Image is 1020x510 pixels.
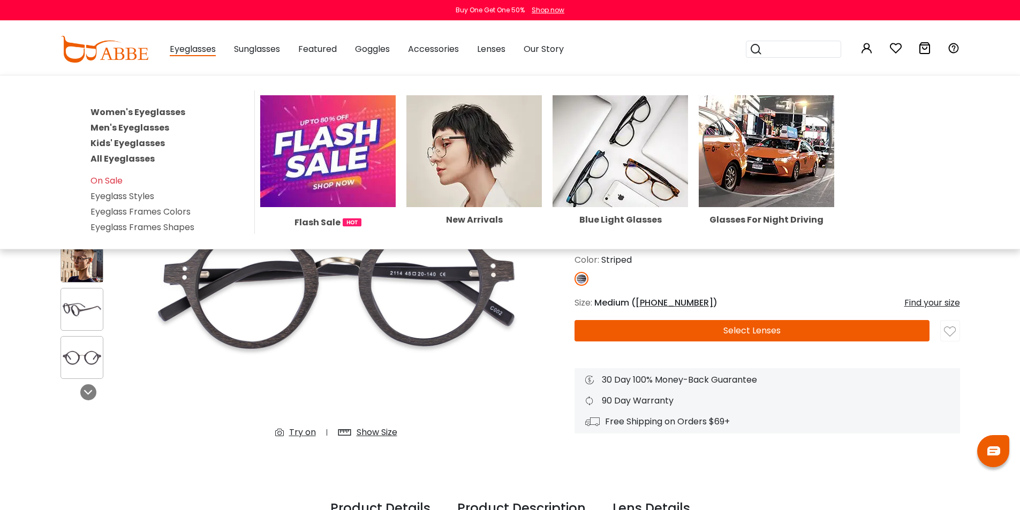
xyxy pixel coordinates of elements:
[477,43,505,55] span: Lenses
[526,5,564,14] a: Shop now
[260,144,396,229] a: Flash Sale
[585,415,949,428] div: Free Shipping on Orders $69+
[904,296,960,309] div: Find your size
[553,216,688,224] div: Blue Light Glasses
[553,95,688,207] img: Blue Light Glasses
[234,43,280,55] span: Sunglasses
[260,95,396,207] img: Flash Sale
[90,174,123,187] a: On Sale
[408,43,459,55] span: Accessories
[355,43,390,55] span: Goggles
[575,320,930,341] button: Select Lenses
[699,144,834,224] a: Glasses For Night Driving
[289,426,316,439] div: Try on
[406,95,542,207] img: New Arrivals
[90,190,154,202] a: Eyeglass Styles
[343,218,361,226] img: 1724998894317IetNH.gif
[90,137,165,149] a: Kids' Eyeglasses
[141,122,532,447] img: Piggott Striped Acetate UniversalBridgeFit , SpringHinges , Eyeglasses Frames from ABBE Glasses
[575,254,599,266] span: Color:
[699,216,834,224] div: Glasses For Night Driving
[90,153,155,165] a: All Eyeglasses
[170,43,216,56] span: Eyeglasses
[594,296,717,309] span: Medium ( )
[532,5,564,15] div: Shop now
[575,296,592,309] span: Size:
[298,43,337,55] span: Featured
[553,144,688,224] a: Blue Light Glasses
[61,240,103,282] img: Piggott Striped Acetate UniversalBridgeFit , SpringHinges , Eyeglasses Frames from ABBE Glasses
[987,446,1000,455] img: chat
[406,216,542,224] div: New Arrivals
[585,394,949,407] div: 90 Day Warranty
[90,106,185,118] a: Women's Eyeglasses
[636,296,713,309] span: [PHONE_NUMBER]
[90,221,194,233] a: Eyeglass Frames Shapes
[357,426,397,439] div: Show Size
[585,374,949,386] div: 30 Day 100% Money-Back Guarantee
[456,5,525,15] div: Buy One Get One 50%
[294,216,341,229] span: Flash Sale
[61,347,103,368] img: Piggott Striped Acetate UniversalBridgeFit , SpringHinges , Eyeglasses Frames from ABBE Glasses
[61,36,148,63] img: abbeglasses.com
[406,144,542,224] a: New Arrivals
[61,299,103,320] img: Piggott Striped Acetate UniversalBridgeFit , SpringHinges , Eyeglasses Frames from ABBE Glasses
[90,121,169,134] a: Men's Eyeglasses
[524,43,564,55] span: Our Story
[90,205,191,218] a: Eyeglass Frames Colors
[699,95,834,207] img: Glasses For Night Driving
[944,326,956,338] img: like
[601,254,632,266] span: Striped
